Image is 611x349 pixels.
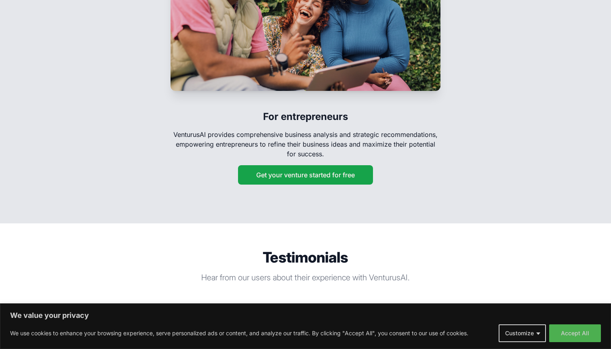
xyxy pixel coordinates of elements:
button: Get your venture started for free [238,165,373,185]
p: VenturusAI provides comprehensive business analysis and strategic recommendations, empowering ent... [171,130,440,159]
button: Accept All [549,324,601,342]
button: Customize [499,324,546,342]
p: We value your privacy [10,311,601,320]
h2: Testimonials [150,249,461,265]
p: Hear from our users about their experience with VenturusAI. [150,272,461,283]
h3: For entrepreneurs [171,104,440,130]
p: We use cookies to enhance your browsing experience, serve personalized ads or content, and analyz... [10,328,468,338]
